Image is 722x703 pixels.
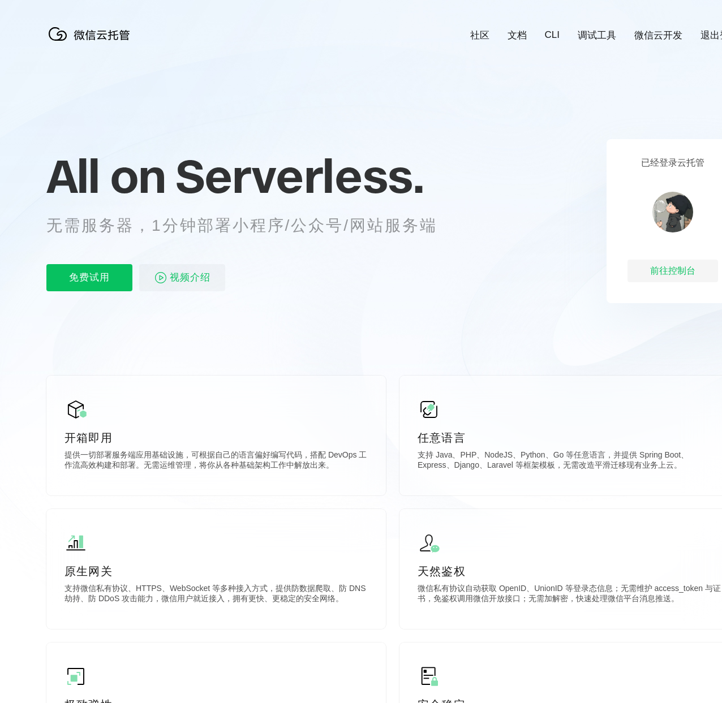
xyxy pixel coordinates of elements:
p: 支持微信私有协议、HTTPS、WebSocket 等多种接入方式，提供防数据爬取、防 DNS 劫持、防 DDoS 攻击能力，微信用户就近接入，拥有更快、更稳定的安全网络。 [65,584,368,606]
a: 文档 [508,29,527,42]
span: 视频介绍 [170,264,210,291]
a: 社区 [470,29,489,42]
span: All on [46,148,165,204]
span: Serverless. [175,148,424,204]
img: 微信云托管 [46,23,137,45]
a: CLI [545,29,560,41]
a: 调试工具 [578,29,616,42]
p: 天然鉴权 [418,563,721,579]
a: 微信云托管 [46,37,137,47]
p: 开箱即用 [65,430,368,446]
p: 已经登录云托管 [641,157,704,169]
p: 免费试用 [46,264,132,291]
p: 无需服务器，1分钟部署小程序/公众号/网站服务端 [46,214,458,237]
p: 提供一切部署服务端应用基础设施，可根据自己的语言偏好编写代码，搭配 DevOps 工作流高效构建和部署。无需运维管理，将你从各种基础架构工作中解放出来。 [65,450,368,473]
a: 微信云开发 [634,29,682,42]
p: 微信私有协议自动获取 OpenID、UnionID 等登录态信息；无需维护 access_token 与证书，免鉴权调用微信开放接口；无需加解密，快速处理微信平台消息推送。 [418,584,721,606]
p: 支持 Java、PHP、NodeJS、Python、Go 等任意语言，并提供 Spring Boot、Express、Django、Laravel 等框架模板，无需改造平滑迁移现有业务上云。 [418,450,721,473]
p: 原生网关 [65,563,368,579]
img: video_play.svg [154,271,167,284]
p: 任意语言 [418,430,721,446]
div: 前往控制台 [628,260,718,282]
